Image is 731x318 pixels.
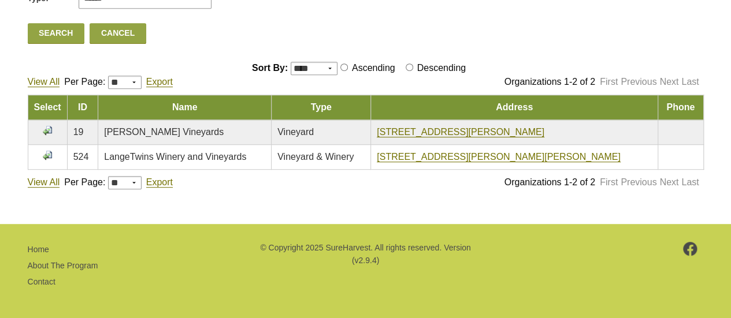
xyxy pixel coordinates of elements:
a: Last [681,77,699,87]
label: Ascending [350,63,400,73]
label: Descending [415,63,471,73]
a: Previous [621,177,656,187]
span: 524 [73,152,89,162]
a: Contact [28,277,55,286]
span: 19 [73,127,84,137]
img: footer-facebook.png [683,242,697,256]
a: First [600,77,618,87]
td: Name [98,95,272,120]
a: Last [681,177,699,187]
a: Export [146,177,173,188]
td: Address [371,95,658,120]
a: Home [28,245,49,254]
span: Organizations 1-2 of 2 [504,177,595,187]
a: Next [659,77,678,87]
span: Per Page: [64,177,105,187]
a: Next [659,177,678,187]
td: Phone [658,95,703,120]
a: Previous [621,77,656,87]
td: Type [272,95,371,120]
a: Export [146,77,173,87]
td: Select [28,95,67,120]
span: Organizations 1-2 of 2 [504,77,595,87]
a: First [600,177,618,187]
a: [STREET_ADDRESS][PERSON_NAME][PERSON_NAME] [377,152,620,162]
a: Search [28,23,84,44]
a: About The Program [28,261,98,270]
span: Vineyard & Winery [277,152,354,162]
p: © Copyright 2025 SureHarvest. All rights reserved. Version (v2.9.4) [258,241,472,267]
span: Sort By: [252,63,288,73]
td: [PERSON_NAME] Vineyards [98,120,272,145]
a: [STREET_ADDRESS][PERSON_NAME] [377,127,544,137]
span: Per Page: [64,77,105,87]
span: Vineyard [277,127,314,137]
a: Cancel [90,23,146,44]
a: View All [28,77,60,87]
td: ID [67,95,98,120]
a: View All [28,177,60,188]
td: LangeTwins Winery and Vineyards [98,145,272,170]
